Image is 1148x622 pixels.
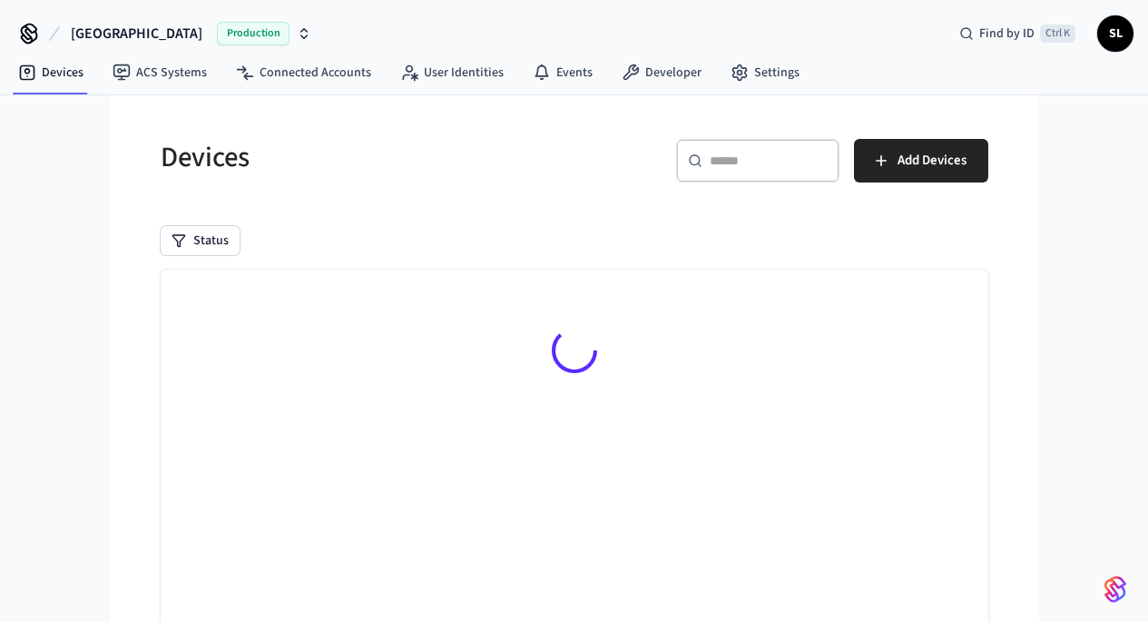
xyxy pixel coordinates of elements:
[898,149,966,173] span: Add Devices
[716,56,814,89] a: Settings
[98,56,221,89] a: ACS Systems
[607,56,716,89] a: Developer
[1099,17,1132,50] span: SL
[979,25,1035,43] span: Find by ID
[161,226,240,255] button: Status
[4,56,98,89] a: Devices
[386,56,518,89] a: User Identities
[217,22,289,45] span: Production
[221,56,386,89] a: Connected Accounts
[518,56,607,89] a: Events
[854,139,988,183] button: Add Devices
[1104,575,1126,604] img: SeamLogoGradient.69752ec5.svg
[945,17,1090,50] div: Find by IDCtrl K
[1097,15,1133,52] button: SL
[71,23,202,44] span: [GEOGRAPHIC_DATA]
[161,139,564,176] h5: Devices
[1040,25,1075,43] span: Ctrl K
